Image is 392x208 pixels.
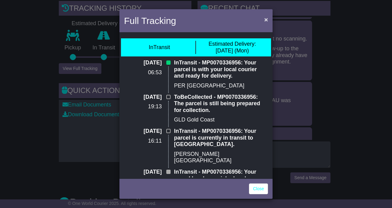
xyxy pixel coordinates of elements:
div: [DATE] (Mon) [209,41,256,54]
div: InTransit [149,44,170,51]
p: ToBeCollected - MP0070336956: The parcel is still being prepared for collection. [174,94,268,114]
span: Estimated Delivery: [209,41,256,47]
p: 19:13 [124,103,162,110]
p: [DATE] [124,128,162,135]
p: PER [GEOGRAPHIC_DATA] [174,83,268,89]
p: [PERSON_NAME][GEOGRAPHIC_DATA] [174,151,268,164]
p: 16:11 [124,138,162,144]
p: 06:53 [124,69,162,76]
p: [DATE] [124,169,162,175]
p: [DATE] [124,60,162,66]
p: GLD Gold Coast [174,117,268,123]
span: × [264,16,268,23]
h4: Full Tracking [124,14,176,28]
p: InTransit - MP0070336956: Your parcel has been picked up by one of our couriers. [174,169,268,189]
p: InTransit - MP0070336956: Your parcel is currently in transit to [GEOGRAPHIC_DATA]. [174,128,268,148]
p: InTransit - MP0070336956: Your parcel is with your local courier and ready for delivery. [174,60,268,79]
a: Close [249,183,268,194]
p: [DATE] [124,94,162,101]
button: Close [261,13,271,26]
